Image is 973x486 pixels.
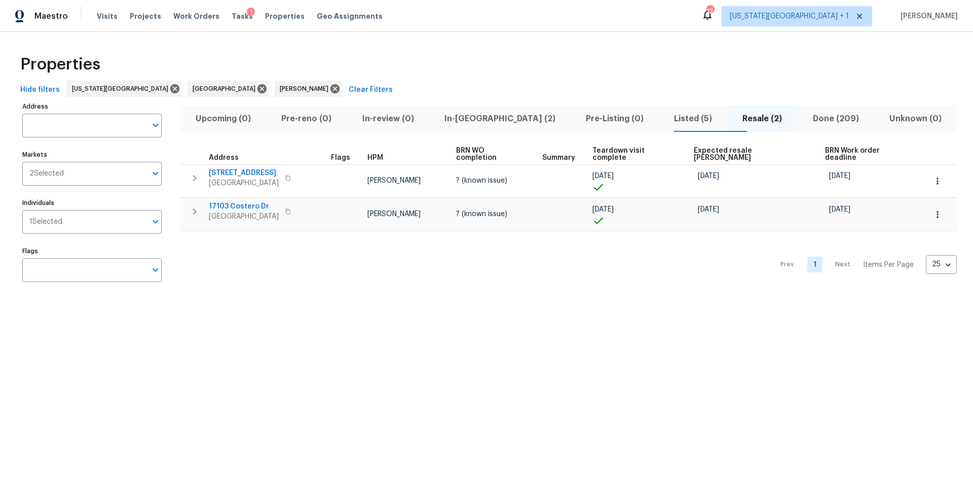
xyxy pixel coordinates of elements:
div: [US_STATE][GEOGRAPHIC_DATA] [67,81,181,97]
span: [DATE] [592,172,614,180]
span: Maestro [34,11,68,21]
span: In-[GEOGRAPHIC_DATA] (2) [435,112,565,126]
span: Work Orders [173,11,219,21]
span: Properties [265,11,305,21]
span: Projects [130,11,161,21]
nav: Pagination Navigation [771,237,957,292]
span: Geo Assignments [317,11,383,21]
span: Upcoming (0) [186,112,260,126]
button: Open [148,215,163,229]
span: Properties [20,59,100,70]
span: [GEOGRAPHIC_DATA] [193,84,259,94]
a: Goto page 1 [807,257,822,272]
span: [US_STATE][GEOGRAPHIC_DATA] [72,84,172,94]
label: Flags [22,248,162,254]
span: BRN WO completion [456,147,525,161]
label: Address [22,103,162,110]
label: Individuals [22,200,162,206]
div: [GEOGRAPHIC_DATA] [188,81,269,97]
div: [PERSON_NAME] [275,81,342,97]
span: 1 Selected [29,218,62,226]
span: [PERSON_NAME] [367,177,421,184]
span: [PERSON_NAME] [896,11,958,21]
span: [PERSON_NAME] [280,84,332,94]
span: Expected resale [PERSON_NAME] [694,147,807,161]
button: Open [148,118,163,132]
button: Hide filters [16,81,64,99]
div: 1 [247,8,255,18]
span: Listed (5) [665,112,721,126]
span: [US_STATE][GEOGRAPHIC_DATA] + 1 [730,11,849,21]
span: [DATE] [829,206,850,213]
span: Pre-reno (0) [272,112,341,126]
span: HPM [367,154,383,161]
div: 12 [706,6,714,16]
button: Clear Filters [345,81,397,99]
span: Hide filters [20,84,60,96]
span: Summary [542,154,575,161]
span: In-review (0) [353,112,423,126]
span: [DATE] [592,206,614,213]
button: Open [148,166,163,181]
span: Resale (2) [733,112,791,126]
span: [PERSON_NAME] [367,211,421,218]
span: 2 Selected [29,169,64,178]
span: BRN Work order deadline [825,147,909,161]
span: ? (known issue) [456,211,507,218]
span: Visits [97,11,118,21]
span: Teardown visit complete [592,147,677,161]
div: 25 [926,251,957,277]
span: [DATE] [829,172,850,180]
p: Items Per Page [863,260,914,270]
label: Markets [22,152,162,158]
span: Clear Filters [349,84,393,96]
span: Unknown (0) [880,112,951,126]
span: [GEOGRAPHIC_DATA] [209,178,279,188]
span: [DATE] [698,206,719,213]
span: Pre-Listing (0) [577,112,653,126]
span: Address [209,154,239,161]
span: [DATE] [698,172,719,180]
span: 17103 Costero Dr [209,201,279,212]
span: [STREET_ADDRESS] [209,168,279,178]
button: Open [148,263,163,277]
span: Tasks [232,13,253,20]
span: Flags [331,154,350,161]
span: [GEOGRAPHIC_DATA] [209,212,279,222]
span: Done (209) [804,112,868,126]
span: ? (known issue) [456,177,507,184]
